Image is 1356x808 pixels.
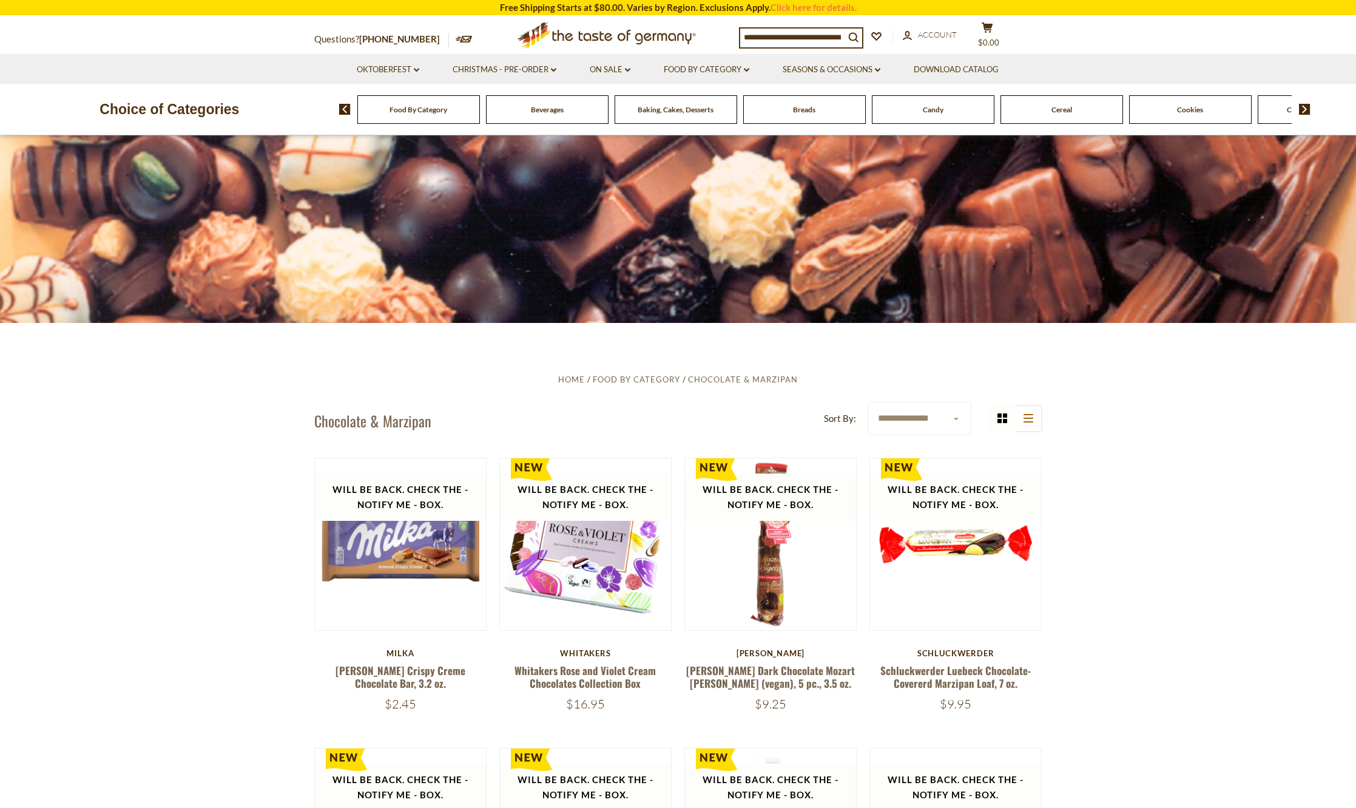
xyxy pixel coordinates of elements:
a: Breads [793,105,815,114]
a: [PHONE_NUMBER] [359,33,440,44]
button: $0.00 [970,22,1006,52]
a: [PERSON_NAME] Dark Chocolate Mozart [PERSON_NAME] (vegan), 5 pc., 3.5 oz. [686,663,855,691]
a: Baking, Cakes, Desserts [638,105,713,114]
img: previous arrow [339,104,351,115]
a: Food By Category [390,105,447,114]
span: Account [918,30,957,39]
a: Click here for details. [771,2,857,13]
a: Whitakers Rose and Violet Cream Chocolates Collection Box [514,663,656,691]
a: Food By Category [593,375,680,384]
a: Beverages [531,105,564,114]
div: [PERSON_NAME] [684,648,857,658]
a: On Sale [590,63,630,76]
a: Schluckwerder Luebeck Chocolate-Covererd Marzipan Loaf, 7 oz. [880,663,1031,691]
a: Home [558,375,585,384]
img: Whitakers Rose and Violet Cream Chocolates Collection Box [500,458,672,630]
a: Download Catalog [914,63,999,76]
a: Cookies [1177,105,1203,114]
div: Schluckwerder [869,648,1042,658]
span: $0.00 [978,38,999,47]
a: Seasons & Occasions [783,63,880,76]
img: Milka Almond Crispy Creme Chocolate Bar, 3.2 oz. [315,458,487,630]
img: Schluckwerder Luebeck Chocolate-Covererd Marzipan Loaf, 7 oz. [870,458,1042,630]
a: Christmas - PRE-ORDER [453,63,556,76]
img: Reber Dark Chocolate Mozart Kugel (vegan), 5 pc., 3.5 oz. [685,458,857,630]
p: Questions? [314,32,449,47]
span: $9.95 [940,696,971,711]
h1: Chocolate & Marzipan [314,412,431,430]
a: Food By Category [664,63,749,76]
div: Milka [314,648,487,658]
a: Cereal [1051,105,1072,114]
span: $2.45 [385,696,416,711]
span: $16.95 [566,696,605,711]
a: Chocolate & Marzipan [688,375,798,384]
a: Oktoberfest [357,63,419,76]
a: Account [903,29,957,42]
span: $9.25 [755,696,786,711]
a: Coffee, Cocoa & Tea [1287,105,1351,114]
img: next arrow [1299,104,1310,115]
a: Candy [923,105,943,114]
a: [PERSON_NAME] Crispy Creme Chocolate Bar, 3.2 oz. [336,663,465,691]
div: Whitakers [499,648,672,658]
label: Sort By: [824,411,856,426]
